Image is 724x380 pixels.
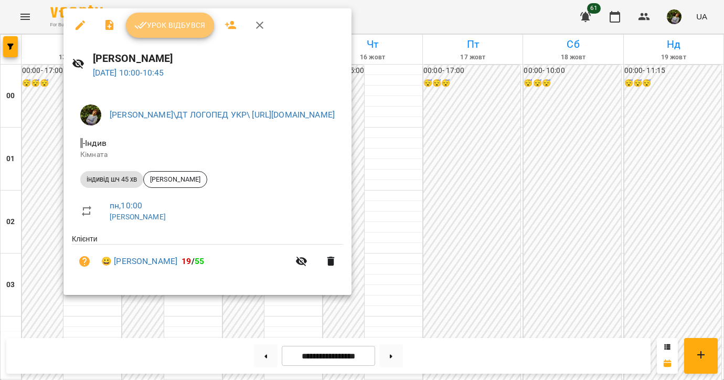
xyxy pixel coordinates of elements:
[126,13,214,38] button: Урок відбувся
[182,256,204,266] b: /
[110,200,142,210] a: пн , 10:00
[80,104,101,125] img: b75e9dd987c236d6cf194ef640b45b7d.jpg
[195,256,204,266] span: 55
[182,256,191,266] span: 19
[80,150,335,160] p: Кімната
[143,171,207,188] div: [PERSON_NAME]
[80,138,109,148] span: - Індив
[72,234,343,282] ul: Клієнти
[72,249,97,274] button: Візит ще не сплачено. Додати оплату?
[93,68,164,78] a: [DATE] 10:00-10:45
[101,255,177,268] a: 😀 [PERSON_NAME]
[110,213,166,221] a: [PERSON_NAME]
[80,175,143,184] span: індивід шч 45 хв
[134,19,206,31] span: Урок відбувся
[144,175,207,184] span: [PERSON_NAME]
[110,110,335,120] a: [PERSON_NAME]\ДТ ЛОГОПЕД УКР\ [URL][DOMAIN_NAME]
[93,50,344,67] h6: [PERSON_NAME]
